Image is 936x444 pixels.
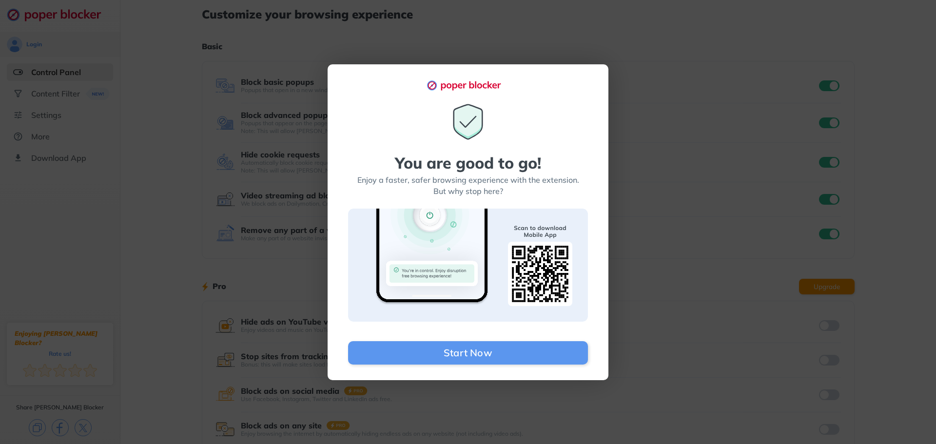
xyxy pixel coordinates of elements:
div: You are good to go! [395,155,541,171]
div: But why stop here? [433,186,503,197]
img: You are good to go icon [448,102,487,141]
button: Start Now [348,341,588,365]
img: Scan to download banner [348,209,588,322]
img: logo [427,80,509,91]
div: Enjoy a faster, safer browsing experience with the extension. [357,174,579,186]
